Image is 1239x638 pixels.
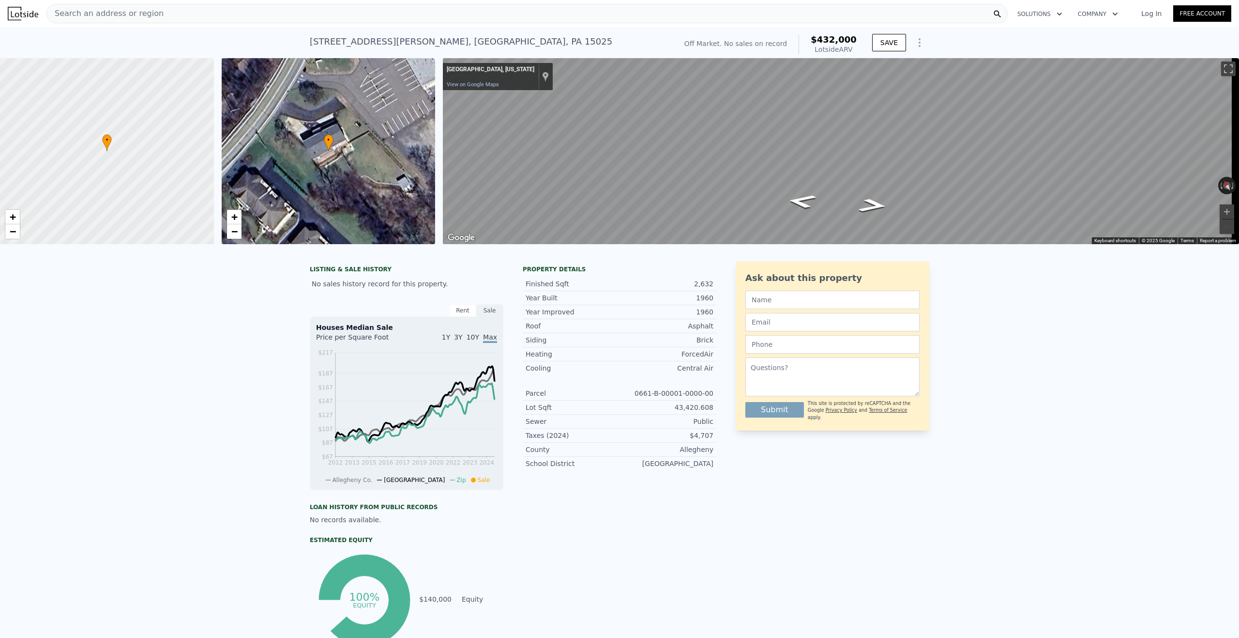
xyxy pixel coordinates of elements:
span: 3Y [454,333,462,341]
tspan: equity [353,601,376,608]
button: Toggle fullscreen view [1221,62,1236,76]
div: Map [443,58,1239,244]
div: [GEOGRAPHIC_DATA], [US_STATE] [447,66,534,74]
tspan: 2023 [463,459,478,466]
button: Keyboard shortcuts [1094,237,1136,244]
button: Zoom out [1220,219,1234,234]
a: Privacy Policy [826,407,857,413]
div: Allegheny [619,445,713,454]
div: Sewer [526,417,619,426]
div: [STREET_ADDRESS][PERSON_NAME] , [GEOGRAPHIC_DATA] , PA 15025 [310,35,612,48]
tspan: 2019 [412,459,427,466]
div: 2,632 [619,279,713,289]
div: Taxes (2024) [526,431,619,440]
tspan: 2022 [446,459,461,466]
div: [GEOGRAPHIC_DATA] [619,459,713,468]
div: Finished Sqft [526,279,619,289]
div: Estimated Equity [310,536,503,544]
div: Off Market. No sales on record [684,39,787,48]
div: No records available. [310,515,503,525]
span: 1Y [442,333,450,341]
button: Show Options [910,33,929,52]
div: 1960 [619,293,713,303]
div: This site is protected by reCAPTCHA and the Google and apply. [808,400,920,421]
div: No sales history record for this property. [310,275,503,293]
tspan: $217 [318,349,333,356]
span: Max [483,333,497,343]
tspan: 2016 [378,459,393,466]
div: Ask about this property [745,271,920,285]
button: Rotate counterclockwise [1218,177,1224,194]
span: − [10,225,16,237]
span: • [102,136,112,144]
div: ForcedAir [619,349,713,359]
span: Zip [457,477,466,483]
tspan: $167 [318,384,333,391]
tspan: 2017 [395,459,410,466]
span: 10Y [467,333,479,341]
button: SAVE [872,34,906,51]
a: Terms (opens in new tab) [1180,238,1194,243]
div: Loan history from public records [310,503,503,511]
tspan: 2020 [429,459,444,466]
a: Show location on map [542,71,549,82]
button: Rotate clockwise [1231,177,1236,194]
a: Free Account [1173,5,1231,22]
span: Allegheny Co. [332,477,373,483]
div: School District [526,459,619,468]
div: Cooling [526,363,619,373]
div: Brick [619,335,713,345]
img: Lotside [8,7,38,20]
div: LISTING & SALE HISTORY [310,265,503,275]
a: Zoom in [227,210,242,224]
div: County [526,445,619,454]
a: Report a problem [1200,238,1236,243]
div: Asphalt [619,321,713,331]
a: Log In [1130,9,1173,18]
button: Reset the view [1219,176,1235,195]
div: Street View [443,58,1239,244]
tspan: $107 [318,426,333,433]
a: Zoom out [227,224,242,239]
td: $140,000 [419,594,452,605]
div: Heating [526,349,619,359]
div: Public [619,417,713,426]
span: • [324,136,333,144]
img: Google [445,232,477,244]
div: Siding [526,335,619,345]
path: Go Southeast [846,195,900,216]
button: Zoom in [1220,204,1234,219]
div: Houses Median Sale [316,323,497,332]
input: Phone [745,335,920,354]
div: Year Improved [526,307,619,317]
button: Solutions [1010,5,1070,23]
tspan: 2013 [345,459,360,466]
tspan: 2024 [479,459,494,466]
div: Year Built [526,293,619,303]
a: Zoom out [5,224,20,239]
span: $432,000 [811,34,857,45]
a: Zoom in [5,210,20,224]
button: Company [1070,5,1126,23]
tspan: $147 [318,398,333,405]
span: © 2025 Google [1142,238,1175,243]
a: View on Google Maps [447,81,499,88]
tspan: 2012 [328,459,343,466]
input: Name [745,291,920,309]
tspan: $127 [318,412,333,419]
div: 43,420.608 [619,403,713,412]
span: + [10,211,16,223]
div: Rent [449,304,476,317]
span: [GEOGRAPHIC_DATA] [384,477,445,483]
div: $4,707 [619,431,713,440]
tspan: $187 [318,370,333,377]
div: 0661-B-00001-0000-00 [619,389,713,398]
div: Property details [523,265,716,273]
tspan: $67 [322,453,333,460]
div: Lotside ARV [811,45,857,54]
tspan: 100% [349,591,379,603]
input: Email [745,313,920,331]
div: • [102,134,112,151]
span: + [231,211,237,223]
a: Terms of Service [869,407,907,413]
